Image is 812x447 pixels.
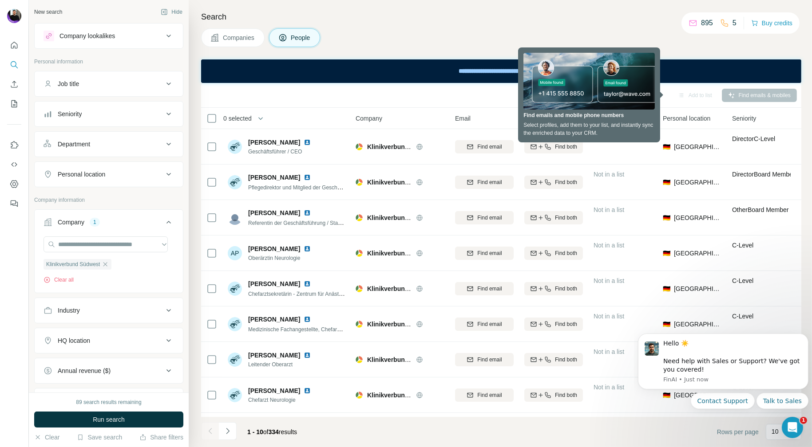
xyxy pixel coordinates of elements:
[594,348,624,355] span: Not in a list
[247,428,263,435] span: 1 - 10
[7,57,21,73] button: Search
[228,140,242,154] img: Avatar
[223,33,255,42] span: Companies
[663,249,670,258] span: 🇩🇪
[35,330,183,351] button: HQ location
[58,110,82,118] div: Seniority
[594,135,624,142] span: Not in a list
[524,282,583,295] button: Find both
[58,140,90,149] div: Department
[219,422,237,440] button: Navigate to next page
[356,214,363,221] img: Logo of Klinikverbund Südwest
[594,313,624,320] span: Not in a list
[7,9,21,23] img: Avatar
[58,218,84,227] div: Company
[248,315,300,324] span: [PERSON_NAME]
[248,173,300,182] span: [PERSON_NAME]
[35,300,183,321] button: Industry
[455,247,514,260] button: Find email
[732,206,789,213] span: Other Board Member
[248,290,431,297] span: Chefarztsekretärin - Zentrum für Anästhesie und Intensivmedizin Sindelfingen
[35,25,183,47] button: Company lookalikes
[269,428,279,435] span: 334
[34,58,183,66] p: Personal information
[477,249,502,257] span: Find email
[477,178,502,186] span: Find email
[304,352,311,359] img: LinkedIn logo
[555,214,577,222] span: Find both
[772,427,779,436] p: 10
[555,249,577,257] span: Find both
[248,361,314,369] span: Leitender Oberarzt
[44,276,74,284] button: Clear all
[367,143,436,150] span: Klinikverbund Südwest
[7,37,21,53] button: Quick start
[663,213,670,222] span: 🇩🇪
[223,114,252,123] span: 0 selected
[7,157,21,173] button: Use Surfe API
[35,164,183,185] button: Personal location
[248,396,314,404] span: Chefarzt Neurologie
[248,386,300,395] span: [PERSON_NAME]
[524,318,583,331] button: Find both
[356,143,363,150] img: Logo of Klinikverbund Südwest
[228,388,242,402] img: Avatar
[367,356,436,363] span: Klinikverbund Südwest
[356,285,363,292] img: Logo of Klinikverbund Südwest
[77,433,122,442] button: Save search
[247,428,297,435] span: results
[228,317,242,331] img: Avatar
[356,114,382,123] span: Company
[90,218,100,226] div: 1
[477,320,502,328] span: Find email
[524,353,583,366] button: Find both
[228,282,242,296] img: Avatar
[356,392,363,399] img: Logo of Klinikverbund Südwest
[367,285,436,292] span: Klinikverbund Südwest
[477,214,502,222] span: Find email
[139,433,183,442] button: Share filters
[663,142,670,151] span: 🇩🇪
[248,279,300,288] span: [PERSON_NAME]
[555,178,577,186] span: Find both
[701,18,713,28] p: 895
[555,143,577,151] span: Find both
[304,387,311,394] img: LinkedIn logo
[477,391,502,399] span: Find email
[455,318,514,331] button: Find email
[248,254,314,262] span: Oberärztin Neurologie
[35,103,183,125] button: Seniority
[201,11,801,23] h4: Search
[524,140,583,153] button: Find both
[594,206,624,213] span: Not in a list
[674,249,721,258] span: [GEOGRAPHIC_DATA]
[46,260,100,268] span: Klinikverbund Südwest
[263,428,269,435] span: of
[524,247,583,260] button: Find both
[356,179,363,186] img: Logo of Klinikverbund Südwest
[34,412,183,427] button: Run search
[674,213,721,222] span: [GEOGRAPHIC_DATA]
[248,244,300,253] span: [PERSON_NAME]
[228,211,242,225] img: Avatar
[674,284,721,293] span: [GEOGRAPHIC_DATA]
[674,320,721,329] span: [GEOGRAPHIC_DATA]
[555,285,577,293] span: Find both
[76,398,141,406] div: 89 search results remaining
[35,390,183,412] button: Employees (size)
[248,184,449,191] span: Pflegedirektor und Mitglied der Geschäftsleitung als Sprecher des Pflegedirektoriums
[35,212,183,236] button: Company1
[35,133,183,155] button: Department
[59,31,115,40] div: Company lookalikes
[34,196,183,204] p: Company information
[733,18,737,28] p: 5
[455,114,471,123] span: Email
